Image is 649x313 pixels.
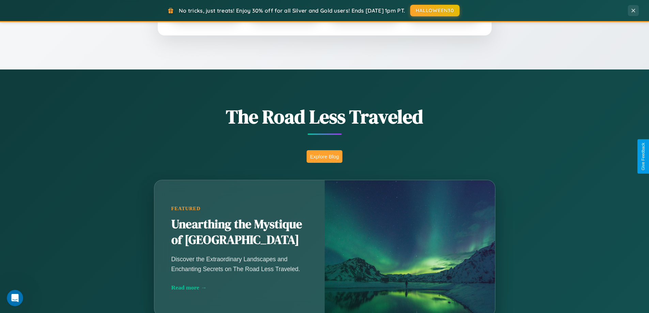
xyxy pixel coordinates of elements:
div: Give Feedback [641,143,646,170]
iframe: Intercom live chat [7,290,23,306]
h2: Unearthing the Mystique of [GEOGRAPHIC_DATA] [171,217,308,248]
div: Read more → [171,284,308,291]
button: Explore Blog [307,150,342,163]
span: No tricks, just treats! Enjoy 30% off for all Silver and Gold users! Ends [DATE] 1pm PT. [179,7,405,14]
button: HALLOWEEN30 [410,5,460,16]
h1: The Road Less Traveled [120,104,529,130]
p: Discover the Extraordinary Landscapes and Enchanting Secrets on The Road Less Traveled. [171,254,308,273]
div: Featured [171,206,308,212]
